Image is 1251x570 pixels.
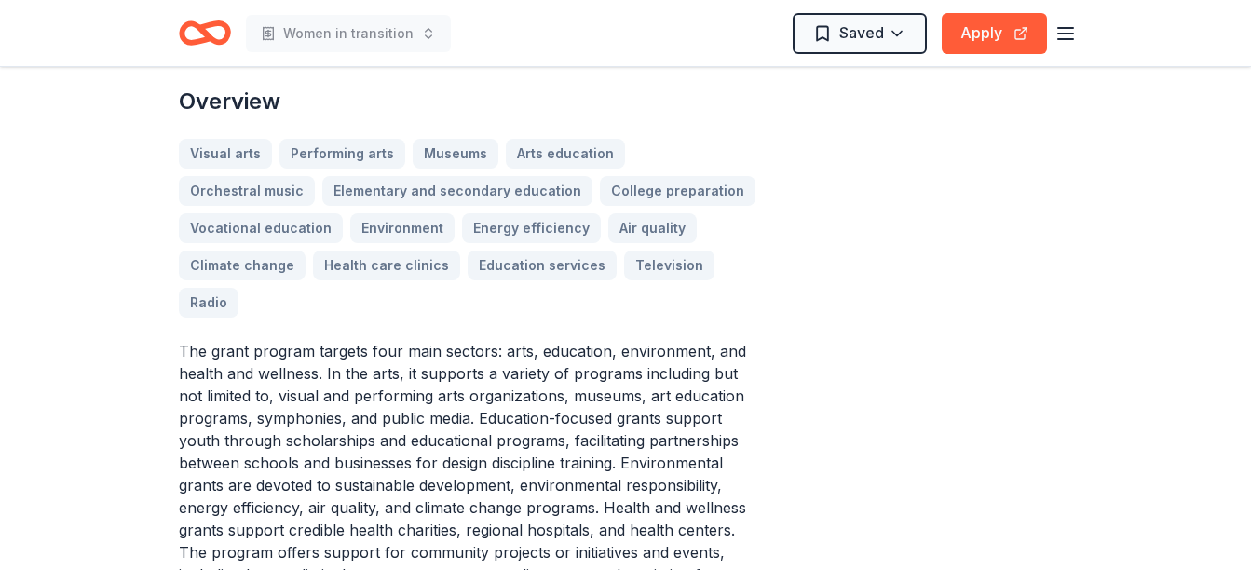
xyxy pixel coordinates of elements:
[942,13,1047,54] button: Apply
[839,20,884,45] span: Saved
[283,22,414,45] span: Women in transition
[793,13,927,54] button: Saved
[179,87,760,116] h2: Overview
[246,15,451,52] button: Women in transition
[179,11,231,55] a: Home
